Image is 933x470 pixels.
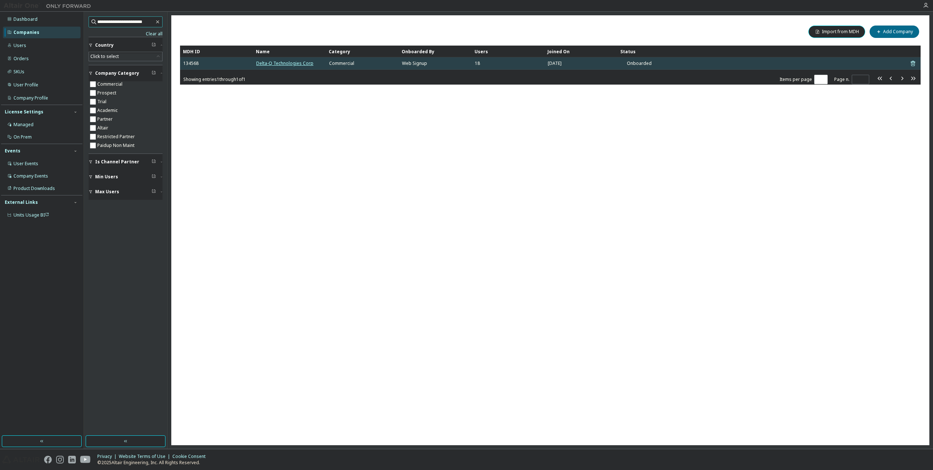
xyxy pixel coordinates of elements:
span: Page n. [834,75,869,84]
div: License Settings [5,109,43,115]
span: Max Users [95,189,119,195]
span: Commercial [329,61,354,66]
img: instagram.svg [56,456,64,463]
span: Items per page [780,75,828,84]
div: Joined On [547,46,614,57]
div: Category [329,46,396,57]
span: Clear filter [152,189,156,195]
button: Min Users [89,169,163,185]
span: [DATE] [548,61,562,66]
span: Is Channel Partner [95,159,139,165]
button: 10 [816,77,826,82]
label: Prospect [97,89,118,97]
p: © 2025 Altair Engineering, Inc. All Rights Reserved. [97,459,210,466]
img: Altair One [4,2,95,9]
span: Clear filter [152,70,156,76]
label: Academic [97,106,119,115]
div: Company Profile [13,95,48,101]
div: Orders [13,56,29,62]
div: External Links [5,199,38,205]
span: Web Signup [402,61,427,66]
span: Units Usage BI [13,212,49,218]
span: Clear filter [152,174,156,180]
img: linkedin.svg [68,456,76,463]
img: youtube.svg [80,456,91,463]
button: Company Category [89,65,163,81]
button: Max Users [89,184,163,200]
span: Clear filter [152,159,156,165]
div: Name [256,46,323,57]
label: Trial [97,97,108,106]
span: Min Users [95,174,118,180]
span: 18 [475,61,480,66]
span: 134568 [183,61,199,66]
div: Users [475,46,542,57]
div: Product Downloads [13,186,55,191]
button: Country [89,37,163,53]
div: Onboarded By [402,46,469,57]
div: User Profile [13,82,38,88]
img: altair_logo.svg [2,456,40,463]
button: Add Company [870,26,919,38]
div: SKUs [13,69,24,75]
span: Onboarded [627,60,652,66]
div: User Events [13,161,38,167]
div: Click to select [90,54,119,59]
span: Company Category [95,70,139,76]
div: MDH ID [183,46,250,57]
span: Clear filter [152,42,156,48]
label: Partner [97,115,114,124]
div: On Prem [13,134,32,140]
span: Showing entries 1 through 1 of 1 [183,76,246,82]
div: Companies [13,30,39,35]
div: Website Terms of Use [119,454,172,459]
span: Companies (1) [180,27,230,37]
div: Users [13,43,26,48]
div: Dashboard [13,16,38,22]
label: Restricted Partner [97,132,136,141]
button: Is Channel Partner [89,154,163,170]
div: Privacy [97,454,119,459]
div: Status [620,46,877,57]
label: Altair [97,124,110,132]
a: Delta-Q Technologies Corp [256,60,313,66]
div: Cookie Consent [172,454,210,459]
div: Click to select [89,52,162,61]
label: Commercial [97,80,124,89]
button: Import from MDH [808,26,865,38]
label: Paidup Non Maint [97,141,136,150]
div: Events [5,148,20,154]
div: Managed [13,122,34,128]
div: Company Events [13,173,48,179]
span: Country [95,42,114,48]
a: Clear all [89,31,163,37]
img: facebook.svg [44,456,52,463]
